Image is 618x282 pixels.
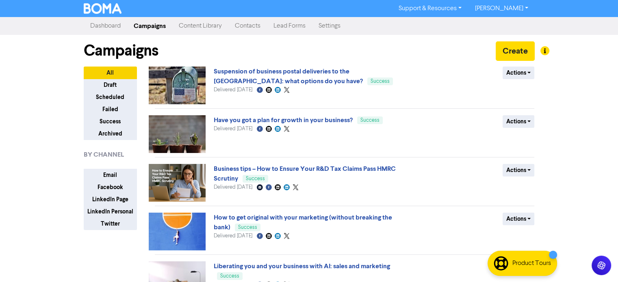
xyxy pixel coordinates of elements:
[84,115,137,128] button: Success
[371,79,390,84] span: Success
[84,181,137,194] button: Facebook
[214,67,363,85] a: Suspension of business postal deliveries to the [GEOGRAPHIC_DATA]: what options do you have?
[149,115,206,153] img: image_1757309128204.jpg
[503,164,535,177] button: Actions
[149,213,206,250] img: image_1756874795512.jpg
[214,126,252,131] span: Delivered [DATE]
[127,18,172,34] a: Campaigns
[496,41,535,61] button: Create
[84,3,122,14] img: BOMA Logo
[577,243,618,282] iframe: Chat Widget
[214,233,252,239] span: Delivered [DATE]
[149,67,206,104] img: image_1757475614420.jpg
[84,18,127,34] a: Dashboard
[84,150,124,159] span: BY CHANNEL
[84,67,137,79] button: All
[503,213,535,225] button: Actions
[84,127,137,140] button: Archived
[84,41,158,60] h1: Campaigns
[468,2,534,15] a: [PERSON_NAME]
[267,18,312,34] a: Lead Forms
[172,18,228,34] a: Content Library
[214,87,252,93] span: Delivered [DATE]
[214,165,396,183] a: Business tips – How to Ensure Your R&D Tax Claims Pass HMRC Scrutiny
[149,164,206,202] img: image_1757048414262.png
[84,193,137,206] button: LinkedIn Page
[214,185,252,190] span: Delivered [DATE]
[214,262,390,270] a: Liberating you and your business with AI: sales and marketing
[360,118,379,123] span: Success
[503,115,535,128] button: Actions
[246,176,265,181] span: Success
[228,18,267,34] a: Contacts
[84,91,137,103] button: Scheduled
[503,67,535,79] button: Actions
[238,225,257,230] span: Success
[84,103,137,116] button: Failed
[220,273,239,279] span: Success
[84,205,137,218] button: LinkedIn Personal
[214,213,392,231] a: How to get original with your marketing (without breaking the bank)
[84,79,137,91] button: Draft
[84,169,137,181] button: Email
[84,217,137,230] button: Twitter
[392,2,468,15] a: Support & Resources
[312,18,347,34] a: Settings
[214,116,353,124] a: Have you got a plan for growth in your business?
